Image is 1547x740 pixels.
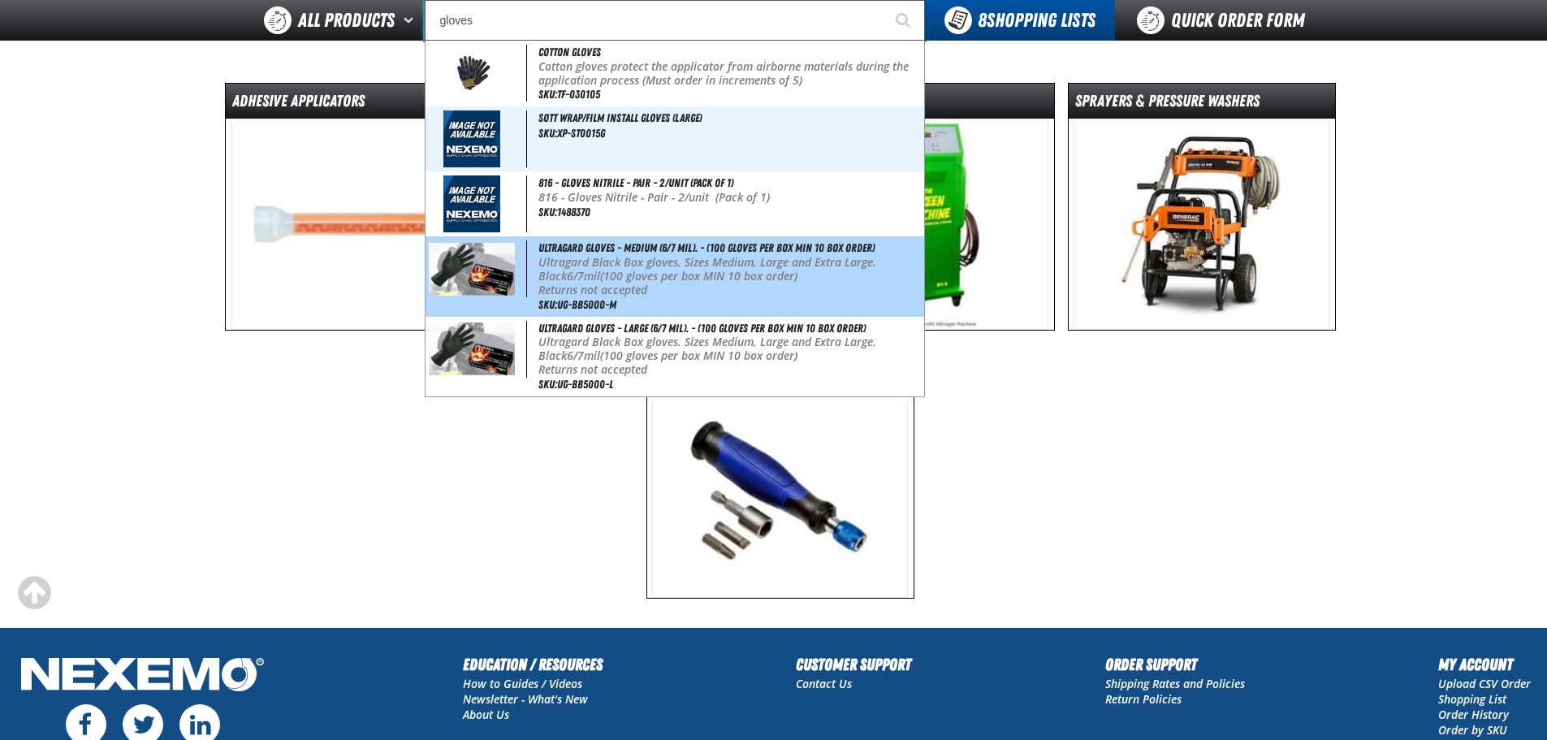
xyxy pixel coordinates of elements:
[443,175,500,232] img: missing_image.jpg
[226,90,492,119] dt: Adhesive Applicators
[225,83,493,331] a: Adhesive Applicators
[1438,676,1531,691] a: Upload CSV Order
[1105,691,1182,707] a: Return Policies
[538,191,921,205] p: 816 - Gloves Nitrile - Pair - 2/unit (Pack of 1)
[538,111,702,124] span: SOTT Wrap/Film Install Gloves (Large)
[443,45,500,102] img: 5f29bcdf0b1e3930209598-040112-cotton-gloves_1.jpg
[538,322,866,335] span: Ultragard gloves - Large (6/7 mil). - (100 gloves per box MIN 10 box order)
[463,676,582,691] a: How to Guides / Videos
[1068,83,1336,331] a: Sprayers & Pressure Washers
[538,241,875,254] span: Ultragard gloves - Medium (6/7 mil). - (100 gloves per box MIN 10 box order)
[538,88,600,101] span: SKU:TF-030105
[796,676,852,691] a: Contact Us
[796,652,911,677] h2: Customer Support
[567,348,600,363] strong: 6/7mil
[538,298,616,311] span: SKU:UG-BB5000-M
[538,127,605,140] span: SKU:XP-ST0015G
[538,361,647,377] b: Returns not accepted
[1074,119,1329,330] img: Sprayers & Pressure Washers
[231,119,486,330] img: Adhesive Applicators
[538,60,921,88] p: Cotton gloves protect the applicator from airborne materials during the application process (Must...
[538,176,733,189] span: 816 - Gloves Nitrile - Pair - 2/unit (Pack of 1)
[538,256,921,283] p: Ultragard Black Box gloves. Sizes Medium, Large and Extra Large. Black (100 gloves per box MIN 10...
[463,707,509,722] a: About Us
[538,45,601,58] span: Cotton Gloves
[1105,676,1245,691] a: Shipping Rates and Policies
[1438,652,1531,677] h2: My Account
[978,9,987,32] strong: 8
[443,110,500,167] img: missing_image.jpg
[978,9,1095,32] span: Shopping Lists
[652,387,908,598] img: Other
[646,351,914,599] a: Other
[298,6,395,35] span: All Products
[1438,691,1506,707] a: Shopping List
[429,322,515,376] img: 605b8a59ec144097795248-Ultra-Gloves-UG-BB5000.JPG
[429,243,515,296] img: 605b8a59ec144097795248-Ultra-Gloves-UG-BB5000.JPG
[1069,90,1335,119] dt: Sprayers & Pressure Washers
[16,575,52,611] div: Scroll to the top
[538,206,590,219] span: SKU:1488370
[1105,652,1245,677] h2: Order Support
[463,652,603,677] h2: Education / Resources
[1438,707,1509,722] a: Order History
[16,652,269,700] img: Nexemo Logo
[538,282,647,297] b: Returns not accepted
[538,378,613,391] span: SKU:UG-BB5000-L
[567,268,600,283] strong: 6/7mil
[1438,722,1507,738] a: Order by SKU
[538,335,921,363] p: Ultragard Black Box gloves. Sizes Medium, Large and Extra Large. Black (100 gloves per box MIN 10...
[463,691,588,707] a: Newsletter - What's New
